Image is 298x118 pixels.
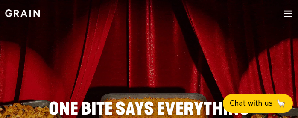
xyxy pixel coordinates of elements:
span: Chat with us [230,98,272,109]
span: 🦙 [276,98,286,109]
button: Chat with us🦙 [223,94,293,113]
img: Grain [5,9,40,17]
